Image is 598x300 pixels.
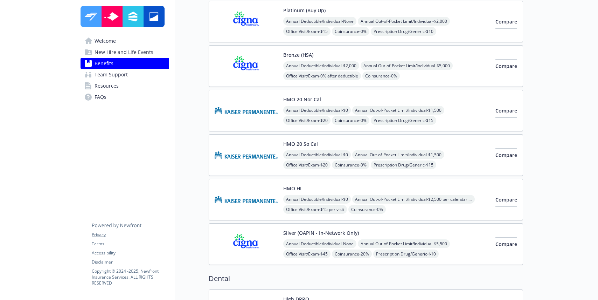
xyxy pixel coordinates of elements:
[283,17,356,26] span: Annual Deductible/Individual - None
[95,47,153,58] span: New Hire and Life Events
[215,140,278,170] img: Kaiser Permanente Insurance Company carrier logo
[495,18,517,25] span: Compare
[215,96,278,125] img: Kaiser Permanente Insurance Company carrier logo
[495,196,517,203] span: Compare
[332,161,369,169] span: Coinsurance - 0%
[81,58,169,69] a: Benefits
[495,104,517,118] button: Compare
[283,250,331,258] span: Office Visit/Exam - $45
[95,91,106,103] span: FAQs
[495,63,517,69] span: Compare
[283,116,331,125] span: Office Visit/Exam - $20
[95,35,116,47] span: Welcome
[371,116,436,125] span: Prescription Drug/Generic - $15
[81,80,169,91] a: Resources
[371,161,436,169] span: Prescription Drug/Generic - $15
[352,195,475,204] span: Annual Out-of-Pocket Limit/Individual - $2,500 per calendar year
[358,239,450,248] span: Annual Out-of-Pocket Limit/Individual - $5,500
[95,80,119,91] span: Resources
[371,27,436,36] span: Prescription Drug/Generic - $10
[495,193,517,207] button: Compare
[495,237,517,251] button: Compare
[92,241,169,247] a: Terms
[283,140,318,148] button: HMO 20 So Cal
[495,241,517,247] span: Compare
[283,150,351,159] span: Annual Deductible/Individual - $0
[95,69,128,80] span: Team Support
[352,106,444,115] span: Annual Out-of-Pocket Limit/Individual - $1,500
[332,27,369,36] span: Coinsurance - 0%
[283,61,359,70] span: Annual Deductible/Individual - $2,000
[283,71,361,80] span: Office Visit/Exam - 0% after deductible
[92,250,169,256] a: Accessibility
[283,106,351,115] span: Annual Deductible/Individual - $0
[283,27,331,36] span: Office Visit/Exam - $15
[358,17,450,26] span: Annual Out-of-Pocket Limit/Individual - $2,000
[352,150,444,159] span: Annual Out-of-Pocket Limit/Individual - $1,500
[215,7,278,36] img: CIGNA carrier logo
[215,229,278,259] img: CIGNA carrier logo
[348,205,386,214] span: Coinsurance - 0%
[495,59,517,73] button: Compare
[81,69,169,80] a: Team Support
[215,51,278,81] img: CIGNA carrier logo
[92,232,169,238] a: Privacy
[92,259,169,265] a: Disclaimer
[495,148,517,162] button: Compare
[95,58,113,69] span: Benefits
[283,7,326,14] button: Platinum (Buy Up)
[495,107,517,114] span: Compare
[215,185,278,214] img: Kaiser Permanente of Hawaii carrier logo
[283,51,313,59] button: Bronze (HSA)
[81,91,169,103] a: FAQs
[362,71,400,80] span: Coinsurance - 0%
[373,250,439,258] span: Prescription Drug/Generic - $10
[81,47,169,58] a: New Hire and Life Events
[332,250,372,258] span: Coinsurance - 20%
[81,35,169,47] a: Welcome
[283,96,321,103] button: HMO 20 Nor Cal
[283,229,359,237] button: Silver (OAPIN - In-Network Only)
[495,152,517,158] span: Compare
[283,205,347,214] span: Office Visit/Exam - $15 per visit
[283,195,351,204] span: Annual Deductible/Individual - $0
[332,116,369,125] span: Coinsurance - 0%
[495,15,517,29] button: Compare
[209,273,523,284] h2: Dental
[283,185,301,192] button: HMO HI
[361,61,453,70] span: Annual Out-of-Pocket Limit/Individual - $5,000
[283,161,331,169] span: Office Visit/Exam - $20
[283,239,356,248] span: Annual Deductible/Individual - None
[92,268,169,286] p: Copyright © 2024 - 2025 , Newfront Insurance Services, ALL RIGHTS RESERVED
